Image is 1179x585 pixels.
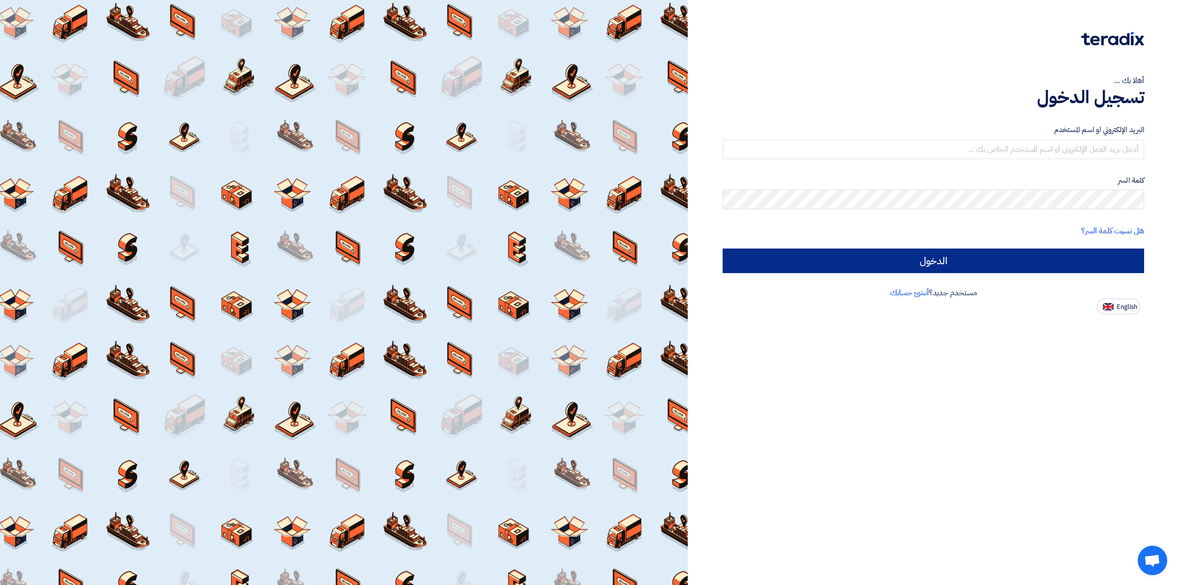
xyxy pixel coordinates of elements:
[723,124,1144,136] label: البريد الإلكتروني او اسم المستخدم
[723,75,1144,86] div: أهلا بك ...
[890,287,929,299] a: أنشئ حسابك
[1117,304,1137,310] span: English
[1081,32,1144,46] img: Teradix logo
[723,175,1144,186] label: كلمة السر
[723,86,1144,108] h1: تسجيل الدخول
[723,287,1144,299] div: مستخدم جديد؟
[1097,299,1140,314] button: English
[723,139,1144,159] input: أدخل بريد العمل الإلكتروني او اسم المستخدم الخاص بك ...
[1103,303,1114,310] img: en-US.png
[1138,546,1167,575] div: Open chat
[1081,225,1144,237] a: هل نسيت كلمة السر؟
[723,249,1144,273] input: الدخول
